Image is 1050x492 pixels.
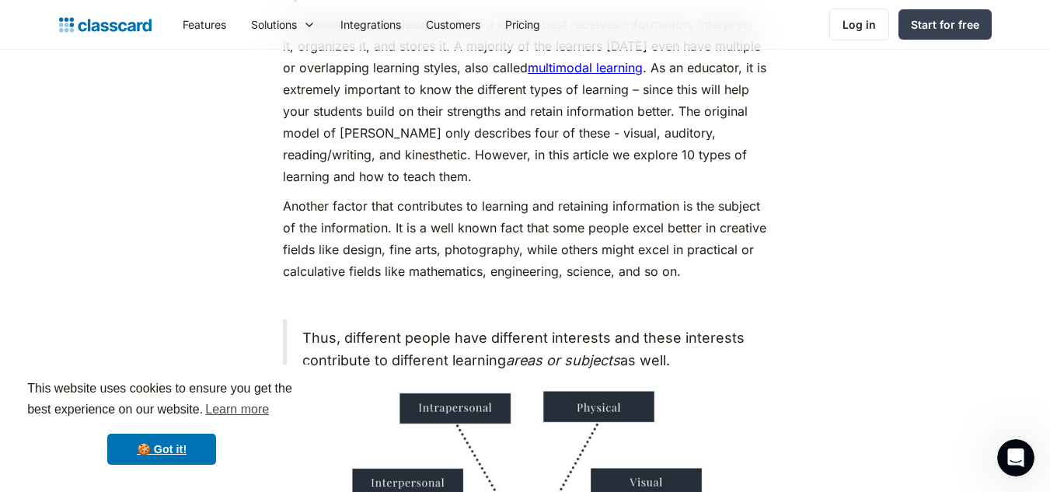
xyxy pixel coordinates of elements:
[239,7,328,42] div: Solutions
[283,13,767,187] p: Each learning style describes how a learner best receives information, interprets it, organizes i...
[493,7,553,42] a: Pricing
[12,365,311,480] div: cookieconsent
[413,7,493,42] a: Customers
[898,9,992,40] a: Start for free
[283,290,767,312] p: ‍
[107,434,216,465] a: dismiss cookie message
[203,398,271,421] a: learn more about cookies
[528,60,643,75] a: multimodal learning
[506,352,620,368] em: areas or subjects
[170,7,239,42] a: Features
[328,7,413,42] a: Integrations
[283,319,767,380] blockquote: Thus, different people have different interests and these interests contribute to different learn...
[829,9,889,40] a: Log in
[27,379,296,421] span: This website uses cookies to ensure you get the best experience on our website.
[997,439,1034,476] iframe: Intercom live chat
[251,16,297,33] div: Solutions
[911,16,979,33] div: Start for free
[283,195,767,282] p: Another factor that contributes to learning and retaining information is the subject of the infor...
[842,16,876,33] div: Log in
[59,14,152,36] a: home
